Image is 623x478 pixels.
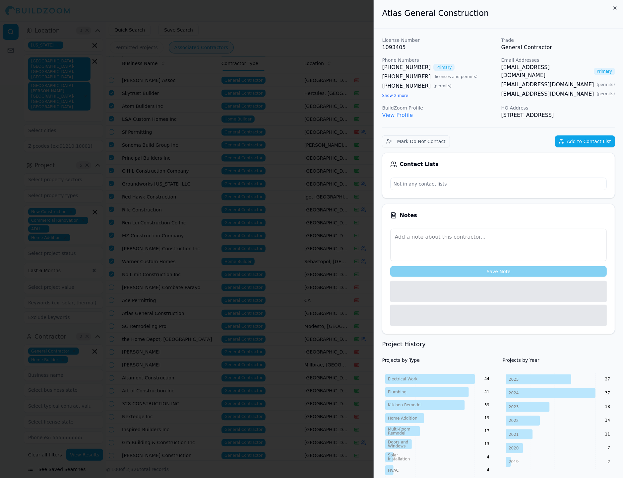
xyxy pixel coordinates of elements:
[501,105,615,111] p: HQ Address
[390,161,607,168] div: Contact Lists
[433,83,452,89] span: ( permits )
[388,457,410,462] tspan: Installation
[433,64,455,71] span: Primary
[484,429,489,434] text: 17
[487,468,490,472] text: 4
[382,37,496,43] p: License Number
[605,404,610,409] text: 18
[382,57,496,63] p: Phone Numbers
[501,37,615,43] p: Trade
[382,357,494,363] h4: Projects by Type
[388,390,406,395] tspan: Plumbing
[509,391,519,396] tspan: 2024
[555,135,615,147] button: Add to Contact List
[509,377,519,382] tspan: 2025
[509,432,519,437] tspan: 2021
[388,431,405,436] tspan: Remodel
[388,440,408,445] tspan: Doors and
[390,212,607,219] div: Notes
[388,416,417,421] tspan: Home Addition
[388,453,398,458] tspan: Solar
[509,405,519,409] tspan: 2023
[509,460,519,464] tspan: 2019
[382,63,431,71] a: [PHONE_NUMBER]
[382,8,615,19] h2: Atlas General Construction
[596,82,615,87] span: ( permits )
[487,455,490,459] text: 4
[382,112,413,118] a: View Profile
[605,377,610,382] text: 27
[509,419,519,423] tspan: 2022
[382,73,431,81] a: [PHONE_NUMBER]
[484,442,489,446] text: 13
[388,468,399,473] tspan: HVAC
[391,178,606,190] p: Not in any contact lists
[605,418,610,423] text: 14
[594,68,615,75] span: Primary
[503,357,615,363] h4: Projects by Year
[382,340,615,349] h3: Project History
[501,111,615,119] p: [STREET_ADDRESS]
[484,403,489,407] text: 39
[596,91,615,97] span: ( permits )
[382,93,408,98] button: Show 2 more
[382,135,450,147] button: Mark Do Not Contact
[501,63,591,79] a: [EMAIL_ADDRESS][DOMAIN_NAME]
[388,377,417,381] tspan: Electrical Work
[382,43,496,51] p: 1093405
[605,391,610,395] text: 37
[484,390,489,394] text: 41
[433,74,477,79] span: ( licenses and permits )
[382,82,431,90] a: [PHONE_NUMBER]
[388,444,406,449] tspan: Windows
[501,81,594,89] a: [EMAIL_ADDRESS][DOMAIN_NAME]
[388,403,421,408] tspan: Kitchen Remodel
[509,446,519,450] tspan: 2020
[382,105,496,111] p: BuildZoom Profile
[607,446,610,450] text: 7
[607,459,610,464] text: 2
[388,427,410,432] tspan: Multi-Room
[605,432,610,437] text: 11
[501,57,615,63] p: Email Addresses
[484,377,489,381] text: 44
[501,43,615,51] p: General Contractor
[484,416,489,420] text: 19
[501,90,594,98] a: [EMAIL_ADDRESS][DOMAIN_NAME]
